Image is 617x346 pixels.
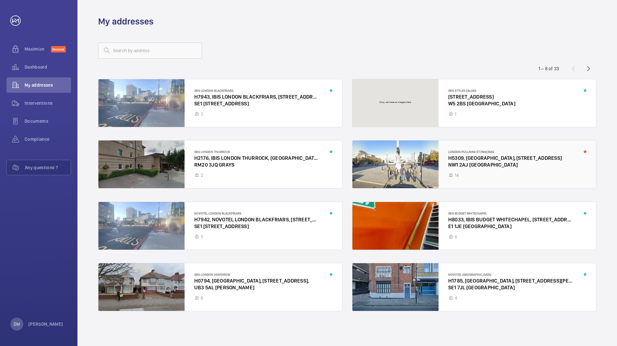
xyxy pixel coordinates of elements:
[51,46,66,53] span: Discover
[25,64,71,70] span: Dashboard
[98,43,202,59] input: Search by address
[25,82,71,88] span: My addresses
[25,164,71,171] span: Any questions ?
[25,136,71,142] span: Compliance
[25,46,51,52] span: Maximize
[98,15,154,27] h1: My addresses
[25,100,71,106] span: Interventions
[28,321,63,327] p: [PERSON_NAME]
[14,321,20,327] p: DM
[25,118,71,124] span: Documents
[539,65,559,72] div: 1 – 8 of 33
